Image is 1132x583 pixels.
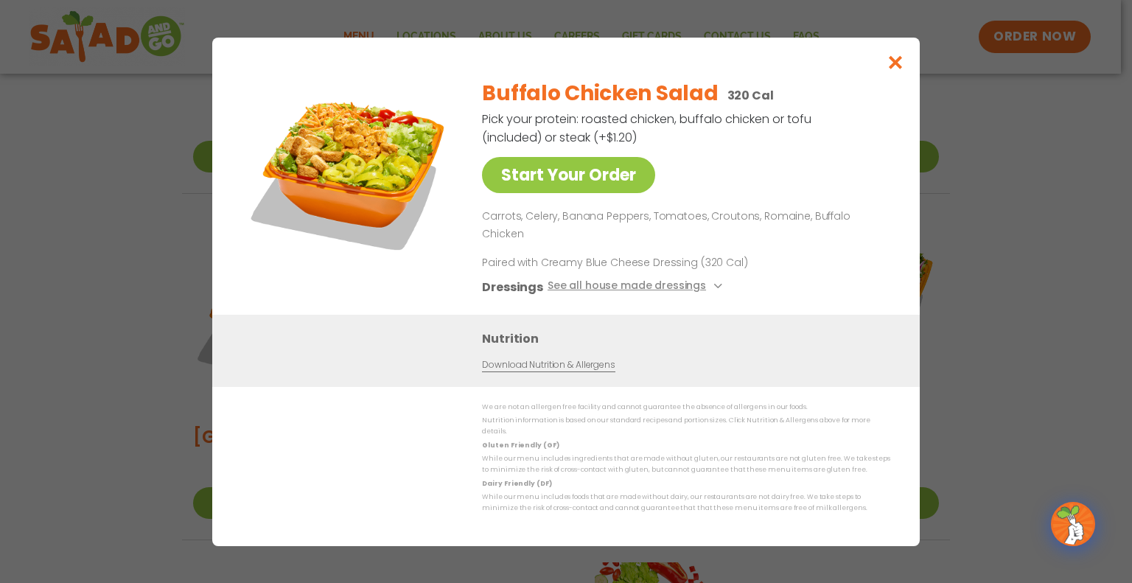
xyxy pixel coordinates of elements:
[548,277,727,296] button: See all house made dressings
[482,357,615,371] a: Download Nutrition & Allergens
[482,440,559,449] strong: Gluten Friendly (GF)
[482,157,655,193] a: Start Your Order
[482,415,890,438] p: Nutrition information is based on our standard recipes and portion sizes. Click Nutrition & Aller...
[482,478,551,487] strong: Dairy Friendly (DF)
[482,277,543,296] h3: Dressings
[482,208,884,243] p: Carrots, Celery, Banana Peppers, Tomatoes, Croutons, Romaine, Buffalo Chicken
[482,492,890,514] p: While our menu includes foods that are made without dairy, our restaurants are not dairy free. We...
[727,86,774,105] p: 320 Cal
[482,78,718,109] h2: Buffalo Chicken Salad
[872,38,920,87] button: Close modal
[482,254,755,270] p: Paired with Creamy Blue Cheese Dressing (320 Cal)
[482,329,898,347] h3: Nutrition
[482,110,814,147] p: Pick your protein: roasted chicken, buffalo chicken or tofu (included) or steak (+$1.20)
[245,67,452,273] img: Featured product photo for Buffalo Chicken Salad
[1052,503,1094,545] img: wpChatIcon
[482,453,890,476] p: While our menu includes ingredients that are made without gluten, our restaurants are not gluten ...
[482,402,890,413] p: We are not an allergen free facility and cannot guarantee the absence of allergens in our foods.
